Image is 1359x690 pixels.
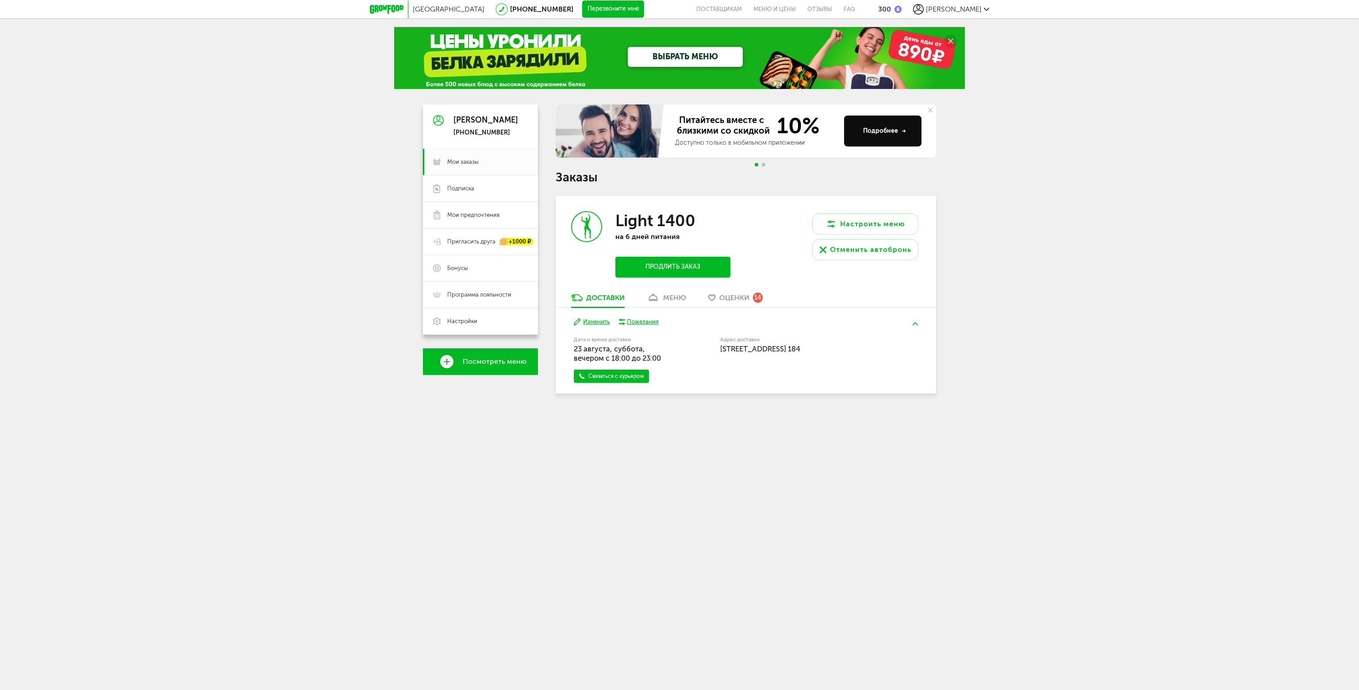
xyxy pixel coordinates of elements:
[447,185,474,193] span: Подписка
[447,238,495,246] span: Пригласить друга
[926,5,982,13] span: [PERSON_NAME]
[762,163,765,166] span: Go to slide 2
[423,175,538,202] a: Подписка
[423,308,538,335] a: Настройки
[615,232,730,241] p: на 6 дней питания
[586,293,625,302] div: Доставки
[720,344,800,353] span: [STREET_ADDRESS] 184
[812,239,918,260] button: Отменить автобронь
[627,318,659,326] div: Пожелания
[447,211,499,219] span: Мои предпочтения
[913,322,918,325] img: arrow-up-green.5eb5f82.svg
[556,172,936,183] h1: Заказы
[510,5,573,13] a: [PHONE_NUMBER]
[574,337,675,342] label: Дата и время доставки
[423,255,538,281] a: Бонусы
[628,47,743,67] a: ВЫБРАТЬ МЕНЮ
[663,293,686,302] div: меню
[413,5,484,13] span: [GEOGRAPHIC_DATA]
[574,318,610,326] button: Изменить
[772,115,820,137] span: 10%
[447,317,477,325] span: Настройки
[844,116,921,146] button: Подробнее
[453,116,518,125] div: [PERSON_NAME]
[447,291,511,299] span: Программа лояльности
[878,5,891,13] div: 300
[556,104,666,158] img: family-banner.579af9d.jpg
[615,211,695,230] h3: Light 1400
[423,228,538,255] a: Пригласить друга +1000 ₽
[719,293,749,302] span: Оценки
[675,139,837,147] div: Доступно только в мобильном приложении
[642,293,691,307] a: меню
[463,358,526,366] span: Посмотреть меню
[755,163,758,166] span: Go to slide 1
[582,0,644,18] button: Перезвоните мне
[447,158,479,166] span: Мои заказы
[615,257,730,278] button: Продлить заказ
[567,293,629,307] a: Доставки
[753,293,763,302] div: 14
[574,344,661,362] span: 23 августа, суббота, вечером c 18:00 до 23:00
[812,213,918,235] button: Настроить меню
[423,202,538,228] a: Мои предпочтения
[675,115,772,137] span: Питайтесь вместе с близкими со скидкой
[423,348,538,375] a: Посмотреть меню
[863,127,906,135] div: Подробнее
[500,238,534,246] div: +1000 ₽
[453,129,518,137] div: [PHONE_NUMBER]
[720,337,885,342] label: Адрес доставки
[423,281,538,308] a: Программа лояльности
[618,318,659,326] button: Пожелания
[704,293,767,307] a: Оценки 14
[423,149,538,175] a: Мои заказы
[447,264,468,272] span: Бонусы
[894,6,902,13] img: bonus_b.cdccf46.png
[574,370,649,383] a: Связаться с курьером
[830,244,911,255] div: Отменить автобронь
